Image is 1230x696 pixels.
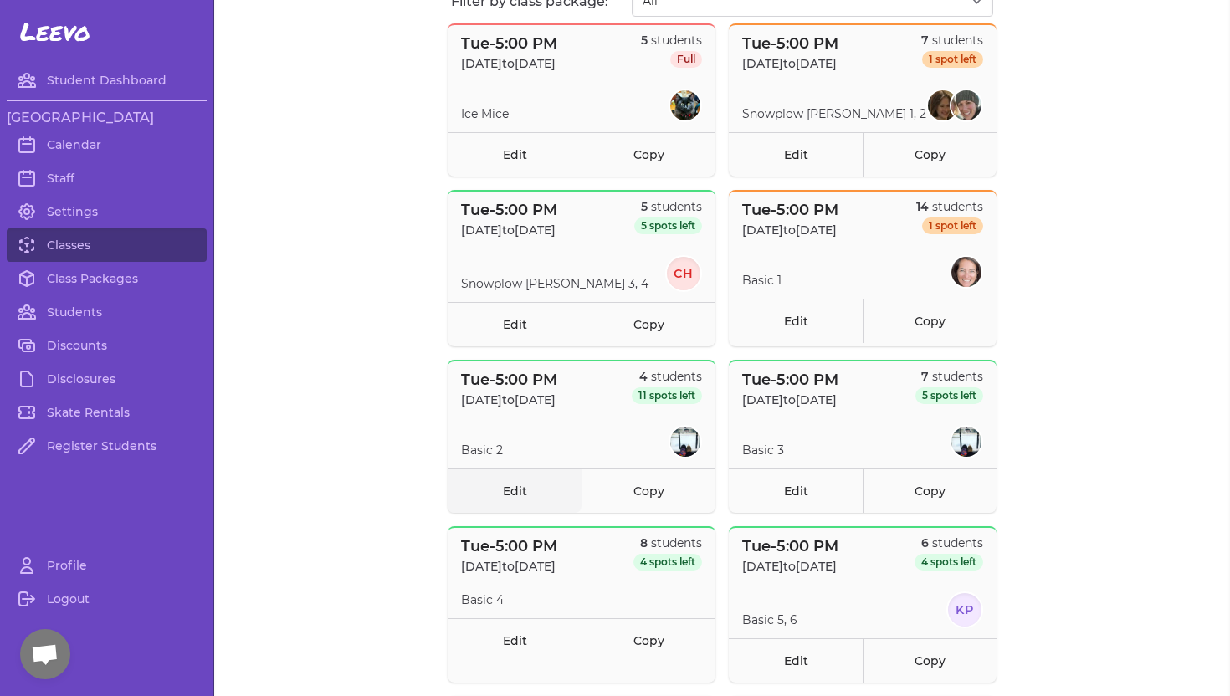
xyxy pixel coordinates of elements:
text: KP [956,602,975,617]
a: Student Dashboard [7,64,207,97]
a: Disclosures [7,362,207,396]
p: Ice Mice [461,105,509,122]
span: 5 [641,199,648,214]
text: CH [674,266,694,281]
span: 1 spot left [922,217,983,234]
span: 6 [921,535,929,550]
a: Copy [582,132,715,177]
p: [DATE] to [DATE] [742,558,838,575]
p: students [634,198,702,215]
a: Edit [448,468,582,513]
span: Full [670,51,702,68]
span: 5 spots left [634,217,702,234]
p: [DATE] to [DATE] [461,222,557,238]
p: Tue - 5:00 PM [461,198,557,222]
span: 7 [921,33,929,48]
p: Basic 4 [461,591,504,608]
p: Tue - 5:00 PM [742,32,838,55]
p: Basic 3 [742,442,784,458]
a: Skate Rentals [7,396,207,429]
h3: [GEOGRAPHIC_DATA] [7,108,207,128]
span: 4 spots left [915,554,983,571]
a: Calendar [7,128,207,161]
a: Discounts [7,329,207,362]
a: Class Packages [7,262,207,295]
span: 8 [640,535,648,550]
p: students [915,368,983,385]
span: 4 spots left [633,554,702,571]
p: students [921,32,983,49]
a: Copy [582,618,715,663]
a: Edit [448,618,582,663]
p: Basic 5, 6 [742,612,797,628]
p: Snowplow [PERSON_NAME] 1, 2 [742,105,926,122]
a: Students [7,295,207,329]
p: Tue - 5:00 PM [742,368,838,391]
p: students [915,535,983,551]
a: Edit [729,299,863,343]
a: Copy [582,468,715,513]
a: Copy [863,132,997,177]
span: 1 spot left [922,51,983,68]
a: Settings [7,195,207,228]
a: Edit [448,302,582,346]
p: Snowplow [PERSON_NAME] 3, 4 [461,275,648,292]
p: Basic 2 [461,442,503,458]
p: students [916,198,983,215]
a: Copy [863,638,997,683]
a: Profile [7,549,207,582]
p: [DATE] to [DATE] [742,391,838,408]
p: students [633,535,702,551]
span: 11 spots left [632,387,702,404]
p: [DATE] to [DATE] [461,55,557,72]
a: Staff [7,161,207,195]
a: Edit [729,468,863,513]
p: Tue - 5:00 PM [461,368,557,391]
p: [DATE] to [DATE] [461,391,557,408]
p: Tue - 5:00 PM [461,535,557,558]
span: 7 [921,369,929,384]
a: Copy [863,468,997,513]
p: Tue - 5:00 PM [461,32,557,55]
a: Classes [7,228,207,262]
a: Logout [7,582,207,616]
p: Basic 1 [742,272,782,289]
p: [DATE] to [DATE] [742,222,838,238]
p: Tue - 5:00 PM [742,535,838,558]
span: 5 spots left [915,387,983,404]
span: Leevo [20,17,90,47]
div: Open chat [20,629,70,679]
a: Edit [448,132,582,177]
p: Tue - 5:00 PM [742,198,838,222]
p: [DATE] to [DATE] [742,55,838,72]
span: 14 [916,199,929,214]
a: Register Students [7,429,207,463]
a: Copy [582,302,715,346]
span: 5 [641,33,648,48]
p: students [632,368,702,385]
span: 4 [639,369,648,384]
a: Edit [729,132,863,177]
a: Edit [729,638,863,683]
p: students [641,32,702,49]
p: [DATE] to [DATE] [461,558,557,575]
a: Copy [863,299,997,343]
